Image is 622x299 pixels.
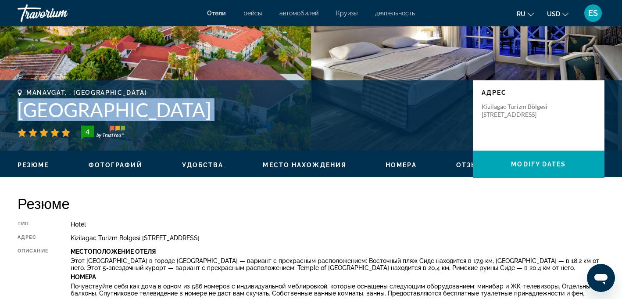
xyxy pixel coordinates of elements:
button: Modify Dates [473,151,604,178]
p: Почувствуйте себя как дома в одном из 586 номеров с индивидуальной меблировкой, которые оснащены ... [71,283,604,297]
span: Номера [386,162,417,169]
a: деятельность [375,10,415,17]
b: Номера [71,274,96,281]
a: Отели [207,10,226,17]
h1: [GEOGRAPHIC_DATA] [18,98,464,121]
span: Фотографий [89,162,143,169]
div: 4 [79,126,96,137]
b: Местоположение Отеля [71,248,156,255]
div: Тип [18,221,49,228]
p: Kizilagac Turizm Bölgesi [STREET_ADDRESS] [482,103,552,119]
a: Travorium [18,2,105,25]
span: Manavgat, , [GEOGRAPHIC_DATA] [26,89,147,96]
span: USD [547,11,560,18]
span: ES [588,9,598,18]
span: Место нахождения [263,162,346,169]
div: Hotel [71,221,604,228]
a: автомобилей [279,10,318,17]
h2: Резюме [18,195,604,212]
span: Резюме [18,162,49,169]
button: User Menu [582,4,604,22]
button: Фотографий [89,161,143,169]
button: Change currency [547,7,568,20]
span: Modify Dates [511,161,566,168]
button: Место нахождения [263,161,346,169]
button: Номера [386,161,417,169]
span: Отзывы [456,162,490,169]
p: адрес [482,89,596,96]
div: адрес [18,234,49,241]
img: TrustYou guest rating badge [81,126,125,140]
span: Удобства [182,162,224,169]
iframe: Кнопка запуска окна обмена сообщениями [587,264,615,292]
div: Kizilagac Turizm Bölgesi [STREET_ADDRESS] [71,234,604,241]
a: рейсы [243,10,262,17]
span: ru [517,11,525,18]
button: Отзывы [456,161,490,169]
button: Резюме [18,161,49,169]
button: Удобства [182,161,224,169]
p: Этот [GEOGRAPHIC_DATA] в городе [GEOGRAPHIC_DATA] — вариант с прекрасным расположением: Восточный... [71,257,604,271]
button: Change language [517,7,534,20]
a: Круизы [336,10,357,17]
